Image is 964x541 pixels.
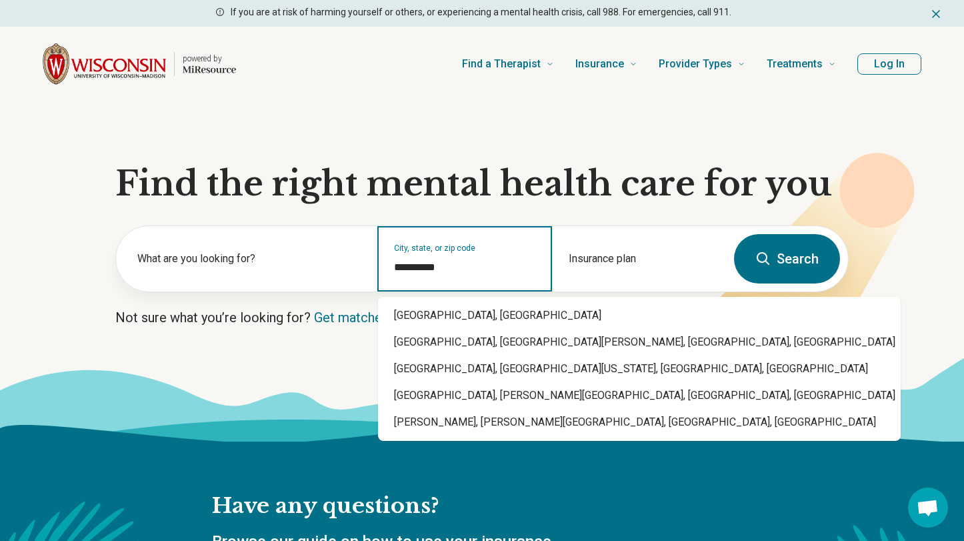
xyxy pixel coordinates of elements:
div: [GEOGRAPHIC_DATA], [GEOGRAPHIC_DATA] [378,302,901,329]
p: powered by [183,53,236,64]
button: Dismiss [929,5,943,21]
h2: Have any questions? [212,492,721,520]
div: [GEOGRAPHIC_DATA], [GEOGRAPHIC_DATA][PERSON_NAME], [GEOGRAPHIC_DATA], [GEOGRAPHIC_DATA] [378,329,901,356]
label: What are you looking for? [137,251,361,267]
a: Get matched [314,310,389,326]
div: Suggestions [378,297,901,441]
button: Search [734,234,840,284]
span: Insurance [575,55,624,73]
a: Home page [43,43,236,85]
span: Find a Therapist [462,55,541,73]
div: [PERSON_NAME], [PERSON_NAME][GEOGRAPHIC_DATA], [GEOGRAPHIC_DATA], [GEOGRAPHIC_DATA] [378,409,901,436]
h1: Find the right mental health care for you [115,164,849,204]
button: Log In [857,53,921,75]
p: Not sure what you’re looking for? [115,308,849,327]
div: [GEOGRAPHIC_DATA], [GEOGRAPHIC_DATA][US_STATE], [GEOGRAPHIC_DATA], [GEOGRAPHIC_DATA] [378,356,901,382]
div: Open chat [908,488,948,528]
p: If you are at risk of harming yourself or others, or experiencing a mental health crisis, call 98... [231,5,731,19]
span: Treatments [767,55,823,73]
span: Provider Types [659,55,732,73]
div: [GEOGRAPHIC_DATA], [PERSON_NAME][GEOGRAPHIC_DATA], [GEOGRAPHIC_DATA], [GEOGRAPHIC_DATA] [378,382,901,409]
